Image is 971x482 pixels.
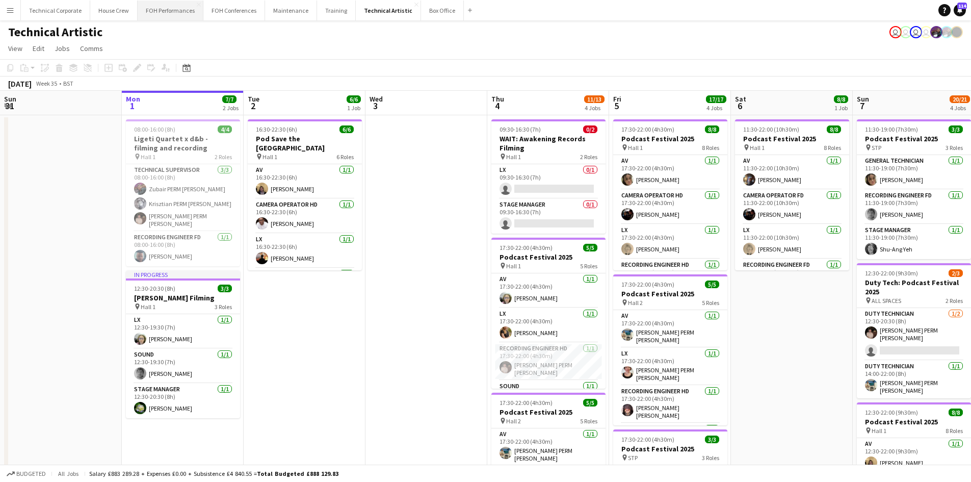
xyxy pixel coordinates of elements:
[706,95,726,103] span: 17/17
[126,270,240,418] app-job-card: In progress12:30-20:30 (8h)3/3[PERSON_NAME] Filming Hall 13 RolesLX1/112:30-19:30 (7h)[PERSON_NAM...
[750,144,765,151] span: Hall 1
[735,155,849,190] app-card-role: AV1/111:30-22:00 (10h30m)[PERSON_NAME]
[491,94,504,104] span: Thu
[920,26,932,38] app-user-avatar: Liveforce Admin
[222,95,237,103] span: 7/7
[491,134,606,153] h3: WAIT: Awakening Records Filming
[491,343,606,380] app-card-role: Recording Engineer HD1/117:30-22:00 (4h30m)[PERSON_NAME] PERM [PERSON_NAME]
[946,297,963,305] span: 2 Roles
[702,454,719,462] span: 3 Roles
[857,224,971,259] app-card-role: Stage Manager1/111:30-19:00 (7h30m)Shu-Ang Yeh
[705,281,719,288] span: 5/5
[930,26,942,38] app-user-avatar: Zubair PERM Dhalla
[621,436,674,443] span: 17:30-22:00 (4h30m)
[203,1,265,20] button: FOH Conferences
[506,153,521,161] span: Hall 1
[613,289,727,298] h3: Podcast Festival 2025
[954,4,966,16] a: 114
[5,468,47,479] button: Budgeted
[910,26,922,38] app-user-avatar: Liveforce Admin
[491,380,606,415] app-card-role: Sound1/1
[50,42,74,55] a: Jobs
[613,423,727,458] app-card-role: Sound1/1
[491,252,606,262] h3: Podcast Festival 2025
[857,134,971,143] h3: Podcast Festival 2025
[347,104,360,112] div: 1 Job
[263,153,277,161] span: Hall 1
[490,100,504,112] span: 4
[628,454,638,462] span: STP
[248,94,259,104] span: Tue
[4,42,27,55] a: View
[946,427,963,435] span: 8 Roles
[613,155,727,190] app-card-role: AV1/117:30-22:00 (4h30m)[PERSON_NAME]
[735,259,849,294] app-card-role: Recording Engineer FD1/111:30-22:00 (10h30m)
[248,119,362,270] app-job-card: 16:30-22:30 (6h)6/6Pod Save the [GEOGRAPHIC_DATA] Hall 16 RolesAV1/116:30-22:30 (6h)[PERSON_NAME]...
[613,310,727,348] app-card-role: AV1/117:30-22:00 (4h30m)[PERSON_NAME] PERM [PERSON_NAME]
[256,125,297,133] span: 16:30-22:30 (6h)
[857,190,971,224] app-card-role: Recording Engineer FD1/111:30-19:00 (7h30m)[PERSON_NAME]
[126,384,240,418] app-card-role: Stage Manager1/112:30-20:30 (8h)[PERSON_NAME]
[339,125,354,133] span: 6/6
[8,79,32,89] div: [DATE]
[8,24,102,40] h1: Technical Artistic
[889,26,902,38] app-user-avatar: Abby Hubbard
[857,263,971,398] app-job-card: 12:30-22:00 (9h30m)2/3Duty Tech: Podcast Festival 2025 ALL SPACES2 RolesDuty Technician1/212:30-2...
[834,95,848,103] span: 8/8
[940,26,953,38] app-user-avatar: Zubair PERM Dhalla
[613,94,621,104] span: Fri
[857,155,971,190] app-card-role: General Technician1/111:30-19:00 (7h30m)[PERSON_NAME]
[126,293,240,302] h3: [PERSON_NAME] Filming
[621,125,674,133] span: 17:30-22:00 (4h30m)
[4,94,16,104] span: Sun
[613,274,727,425] app-job-card: 17:30-22:00 (4h30m)5/5Podcast Festival 2025 Hall 25 RolesAV1/117:30-22:00 (4h30m)[PERSON_NAME] PE...
[857,94,869,104] span: Sun
[248,134,362,153] h3: Pod Save the [GEOGRAPHIC_DATA]
[491,408,606,417] h3: Podcast Festival 2025
[491,238,606,389] app-job-card: 17:30-22:00 (4h30m)5/5Podcast Festival 2025 Hall 15 RolesAV1/117:30-22:00 (4h30m)[PERSON_NAME]LX1...
[613,386,727,423] app-card-role: Recording Engineer HD1/117:30-22:00 (4h30m)[PERSON_NAME] [PERSON_NAME]
[733,100,746,112] span: 6
[3,100,16,112] span: 31
[834,104,848,112] div: 1 Job
[855,100,869,112] span: 7
[16,470,46,477] span: Budgeted
[584,95,605,103] span: 11/13
[500,399,553,407] span: 17:30-22:00 (4h30m)
[223,104,239,112] div: 2 Jobs
[857,417,971,426] h3: Podcast Festival 2025
[613,259,727,297] app-card-role: Recording Engineer HD1/117:30-22:00 (4h30m)
[138,1,203,20] button: FOH Performances
[705,436,719,443] span: 3/3
[126,314,240,349] app-card-role: LX1/112:30-19:30 (7h)[PERSON_NAME]
[857,119,971,259] app-job-card: 11:30-19:00 (7h30m)3/3Podcast Festival 2025 STP3 RolesGeneral Technician1/111:30-19:00 (7h30m)[PE...
[857,438,971,473] app-card-role: AV1/112:30-22:00 (9h30m)[PERSON_NAME]
[735,119,849,270] app-job-card: 11:30-22:00 (10h30m)8/8Podcast Festival 2025 Hall 18 RolesAV1/111:30-22:00 (10h30m)[PERSON_NAME]C...
[872,427,886,435] span: Hall 1
[613,119,727,270] app-job-card: 17:30-22:00 (4h30m)8/8Podcast Festival 2025 Hall 18 RolesAV1/117:30-22:00 (4h30m)[PERSON_NAME]Cam...
[583,244,597,251] span: 5/5
[613,190,727,224] app-card-role: Camera Operator HD1/117:30-22:00 (4h30m)[PERSON_NAME]
[248,199,362,234] app-card-role: Camera Operator HD1/116:30-22:30 (6h)[PERSON_NAME]
[491,308,606,343] app-card-role: LX1/117:30-22:00 (4h30m)[PERSON_NAME]
[506,262,521,270] span: Hall 1
[63,80,73,87] div: BST
[612,100,621,112] span: 5
[865,269,918,277] span: 12:30-22:00 (9h30m)
[628,299,643,307] span: Hall 2
[949,409,963,416] span: 8/8
[949,125,963,133] span: 3/3
[621,281,674,288] span: 17:30-22:00 (4h30m)
[735,94,746,104] span: Sat
[126,119,240,266] app-job-card: 08:00-16:00 (8h)4/4Ligeti Quartet x d&b - filming and recording Hall 12 RolesTechnical Supervisor...
[735,134,849,143] h3: Podcast Festival 2025
[215,303,232,311] span: 3 Roles
[55,44,70,53] span: Jobs
[257,470,338,477] span: Total Budgeted £888 129.83
[80,44,103,53] span: Comms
